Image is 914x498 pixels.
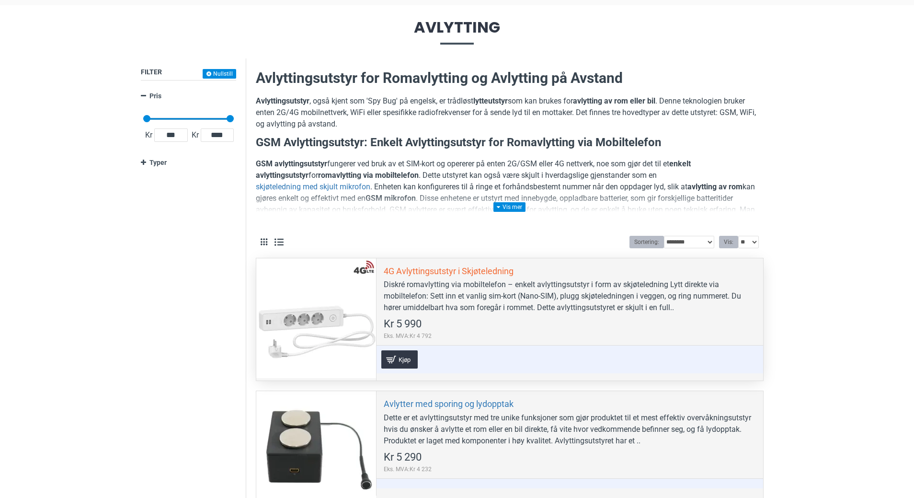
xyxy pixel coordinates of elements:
button: Nullstill [203,69,236,79]
h2: Avlyttingsutstyr for Romavlytting og Avlytting på Avstand [256,68,764,88]
span: Kr [143,129,154,141]
strong: avlytting av rom eller bil [573,96,655,105]
img: tab_domain_overview_orange.svg [26,56,34,63]
strong: romavlytting via mobiltelefon [318,171,419,180]
div: Diskré romavlytting via mobiltelefon – enkelt avlyttingsutstyr i form av skjøteledning Lytt direk... [384,279,756,313]
div: Keywords by Traffic [106,57,161,63]
strong: enkelt avlyttingsutstyr [256,159,691,180]
p: , også kjent som 'Spy Bug' på engelsk, er trådløst som kan brukes for . Denne teknologien bruker ... [256,95,764,130]
label: Sortering: [629,236,664,248]
div: Domain Overview [36,57,86,63]
span: Kjøp [396,357,413,363]
a: skjøteledning med skjult mikrofon [256,181,370,193]
strong: lytteutstyr [473,96,508,105]
img: tab_keywords_by_traffic_grey.svg [95,56,103,63]
a: 4G Avlyttingsutstyr i Skjøteledning [384,266,514,277]
span: Kr 5 290 [384,452,422,463]
div: Dette er et avlyttingsutstyr med tre unike funksjoner som gjør produktet til et mest effektiv ove... [384,412,756,447]
a: Pris [141,88,236,104]
span: Avlytting [141,20,773,44]
strong: GSM avlyttingsutstyr [256,159,327,168]
span: Eks. MVA:Kr 4 232 [384,465,432,474]
a: 4G Avlyttingsutstyr i Skjøteledning [256,258,376,378]
strong: avlytting av rom [687,182,743,191]
p: fungerer ved bruk av et SIM-kort og opererer på enten 2G/GSM eller 4G nettverk, noe som gjør det ... [256,158,764,227]
strong: GSM mikrofon [366,194,416,203]
strong: Avlyttingsutstyr [256,96,309,105]
span: Eks. MVA:Kr 4 792 [384,332,432,340]
div: v 4.0.25 [27,15,47,23]
a: Avlytter med sporing og lydopptak [384,398,514,409]
span: Filter [141,68,162,76]
label: Vis: [719,236,738,248]
span: Kr [190,129,201,141]
a: Typer [141,154,236,171]
img: logo_orange.svg [15,15,23,23]
h3: GSM Avlyttingsutstyr: Enkelt Avlyttingsutstyr for Romavlytting via Mobiltelefon [256,135,764,151]
div: Domain: [DOMAIN_NAME] [25,25,105,33]
span: Kr 5 990 [384,319,422,329]
img: website_grey.svg [15,25,23,33]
